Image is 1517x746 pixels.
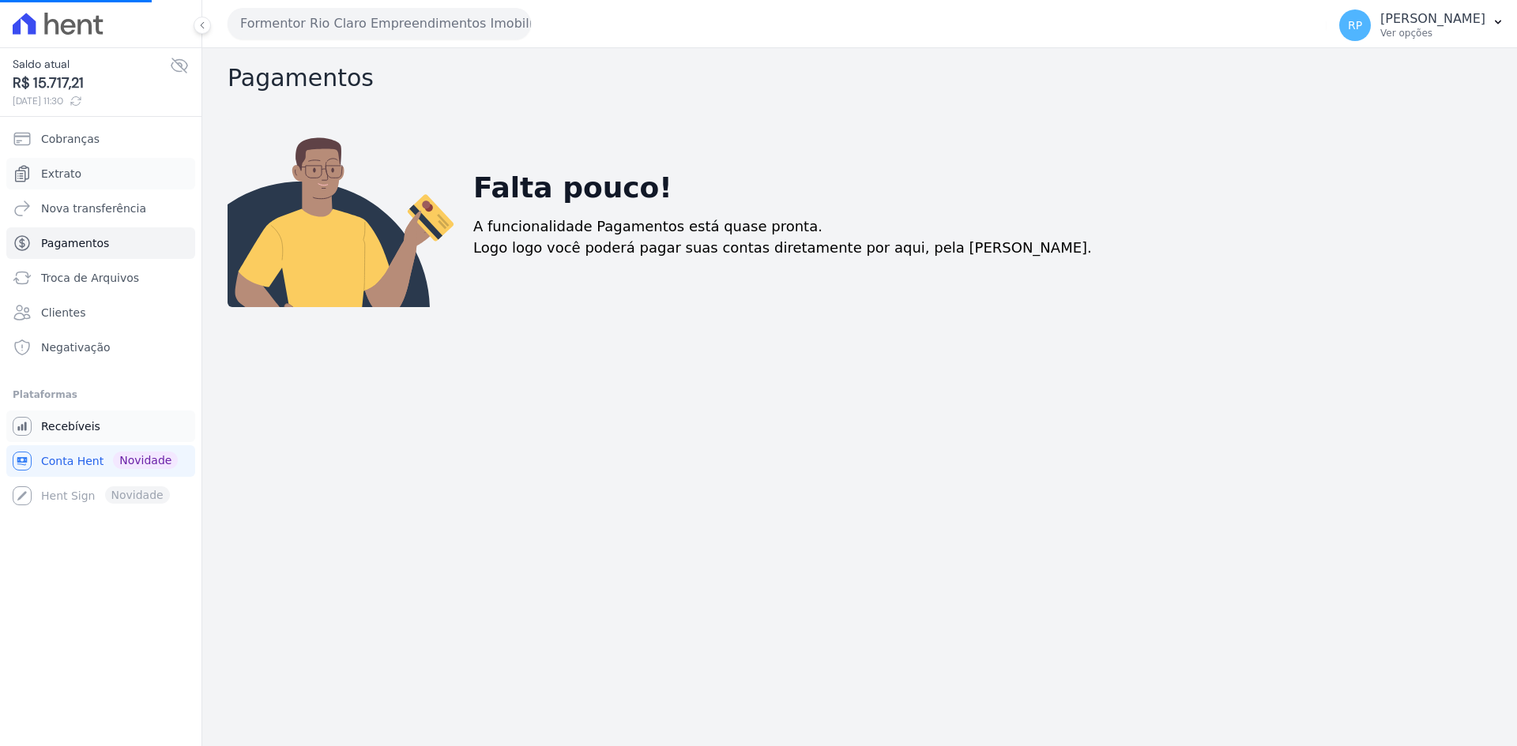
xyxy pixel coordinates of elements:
span: Saldo atual [13,56,170,73]
a: Extrato [6,158,195,189]
h2: Pagamentos [228,64,1492,92]
a: Cobranças [6,123,195,155]
span: Clientes [41,305,85,321]
span: Nova transferência [41,201,146,216]
nav: Sidebar [13,123,189,512]
span: Negativação [41,339,111,355]
a: Conta Hent Novidade [6,445,195,477]
span: Recebíveis [41,418,100,434]
span: R$ 15.717,21 [13,73,170,94]
span: [DATE] 11:30 [13,94,170,108]
p: [PERSON_NAME] [1380,11,1485,27]
span: Novidade [113,452,178,469]
a: Nova transferência [6,193,195,224]
p: Ver opções [1380,27,1485,39]
span: RP [1348,20,1362,31]
p: Logo logo você poderá pagar suas contas diretamente por aqui, pela [PERSON_NAME]. [473,237,1092,258]
span: Conta Hent [41,453,104,469]
div: Plataformas [13,385,189,404]
span: Extrato [41,166,81,182]
a: Troca de Arquivos [6,262,195,294]
p: A funcionalidade Pagamentos está quase pronta. [473,216,822,237]
span: Troca de Arquivos [41,270,139,286]
span: Pagamentos [41,235,109,251]
a: Negativação [6,332,195,363]
h2: Falta pouco! [473,167,672,209]
a: Recebíveis [6,410,195,442]
a: Pagamentos [6,227,195,259]
button: Formentor Rio Claro Empreendimentos Imobiliários (Rio Claro) [228,8,531,39]
a: Clientes [6,297,195,328]
span: Cobranças [41,131,100,147]
button: RP [PERSON_NAME] Ver opções [1327,3,1517,47]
